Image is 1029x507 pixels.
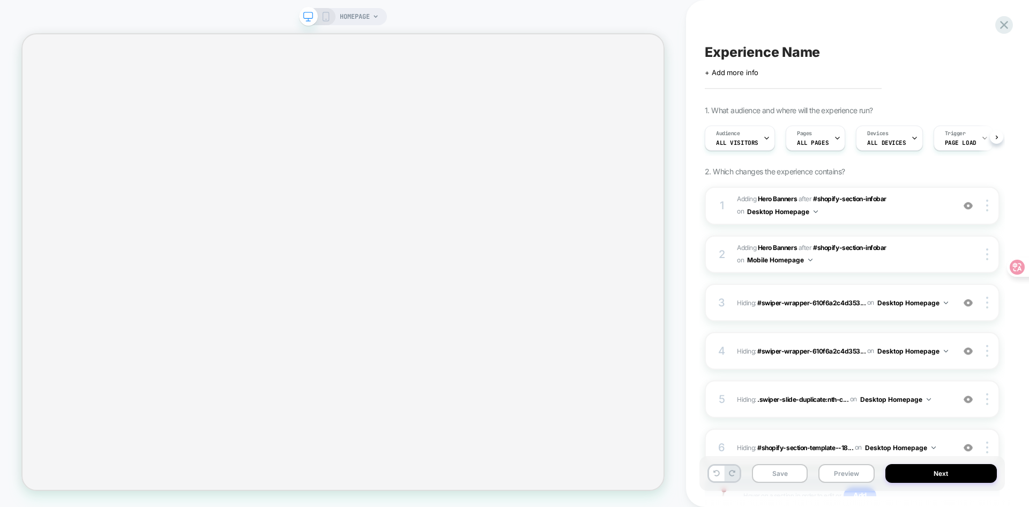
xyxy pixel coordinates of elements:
[737,254,744,266] span: on
[986,345,988,357] img: close
[717,341,727,361] div: 4
[705,106,873,115] span: 1. What audience and where will the experience run?
[705,167,845,176] span: 2. Which changes the experience contains?
[945,130,966,137] span: Trigger
[757,298,866,306] span: #swiper-wrapper-610f6a2c4d353...
[814,210,818,213] img: down arrow
[867,297,874,308] span: on
[797,139,829,146] span: ALL PAGES
[944,350,948,352] img: down arrow
[986,200,988,211] img: close
[808,259,812,261] img: down arrow
[877,296,948,310] button: Desktop Homepage
[705,68,758,77] span: + Add more info
[986,393,988,405] img: close
[931,446,936,449] img: down arrow
[797,130,812,137] span: Pages
[850,393,857,405] span: on
[867,345,874,357] span: on
[737,296,949,310] span: Hiding :
[757,443,853,451] span: #shopify-section-template--18...
[867,139,906,146] span: ALL DEVICES
[813,244,886,252] span: #shopify-section-infobar
[964,201,973,210] img: crossed eye
[944,302,948,304] img: down arrow
[758,195,797,203] b: Hero Banners
[945,139,976,146] span: Page Load
[986,297,988,308] img: close
[747,253,812,267] button: Mobile Homepage
[964,347,973,356] img: crossed eye
[717,438,727,457] div: 6
[340,8,370,25] span: HOMEPAGE
[757,347,866,355] span: #swiper-wrapper-610f6a2c4d353...
[737,441,949,454] span: Hiding :
[818,464,874,483] button: Preview
[757,395,848,403] span: .swiper-slide-duplicate:nth-c...
[717,245,727,264] div: 2
[717,293,727,312] div: 3
[717,196,727,215] div: 1
[865,441,936,454] button: Desktop Homepage
[877,344,948,358] button: Desktop Homepage
[867,130,888,137] span: Devices
[986,442,988,453] img: close
[986,248,988,260] img: close
[885,464,997,483] button: Next
[964,443,973,452] img: crossed eye
[813,195,886,203] span: #shopify-section-infobar
[758,244,797,252] b: Hero Banners
[737,195,797,203] span: Adding
[737,344,949,358] span: Hiding :
[737,393,949,406] span: Hiding :
[737,205,744,217] span: on
[799,244,812,252] span: AFTER
[927,398,931,401] img: down arrow
[747,205,818,218] button: Desktop Homepage
[737,244,797,252] span: Adding
[752,464,808,483] button: Save
[705,44,820,60] span: Experience Name
[964,298,973,307] img: crossed eye
[860,393,931,406] button: Desktop Homepage
[717,390,727,409] div: 5
[799,195,812,203] span: AFTER
[716,139,758,146] span: All Visitors
[855,442,862,453] span: on
[716,130,740,137] span: Audience
[964,395,973,404] img: crossed eye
